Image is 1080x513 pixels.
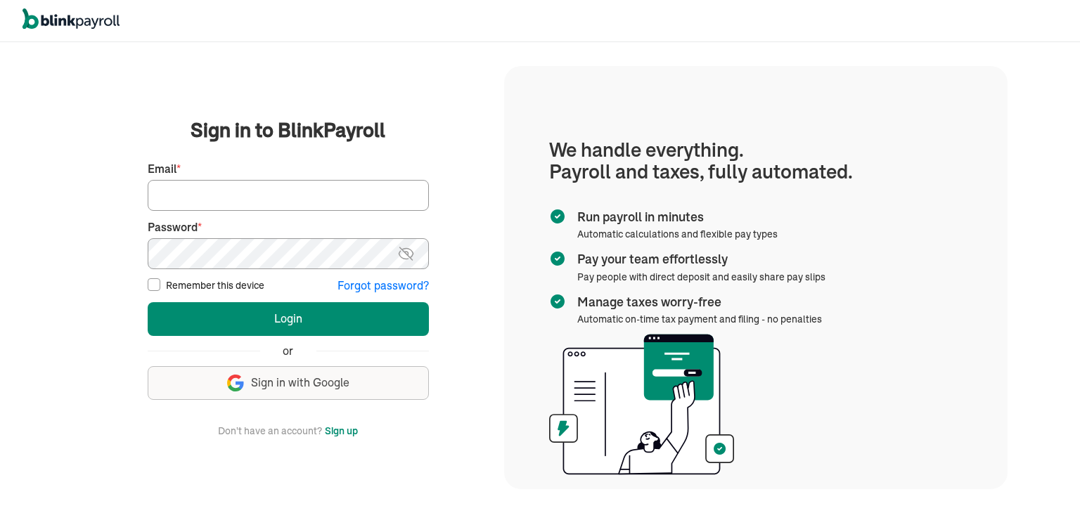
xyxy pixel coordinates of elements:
button: Sign up [325,422,358,439]
img: illustration [549,334,734,475]
label: Email [148,161,429,177]
button: Sign in with Google [148,366,429,400]
input: Your email address [148,180,429,211]
span: Pay people with direct deposit and easily share pay slips [577,271,825,283]
img: google [227,375,244,391]
span: Don't have an account? [218,422,322,439]
span: Manage taxes worry-free [577,293,816,311]
button: Login [148,302,429,336]
span: Pay your team effortlessly [577,250,820,268]
img: checkmark [549,208,566,225]
span: Run payroll in minutes [577,208,772,226]
h1: We handle everything. Payroll and taxes, fully automated. [549,139,963,183]
span: Sign in with Google [251,375,349,391]
label: Remember this device [166,278,264,292]
img: checkmark [549,250,566,267]
img: logo [22,8,120,30]
button: Forgot password? [337,278,429,294]
span: Automatic calculations and flexible pay types [577,228,778,240]
span: or [283,343,293,359]
span: Automatic on-time tax payment and filing - no penalties [577,313,822,325]
span: Sign in to BlinkPayroll [191,116,385,144]
img: eye [397,245,415,262]
label: Password [148,219,429,235]
img: checkmark [549,293,566,310]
